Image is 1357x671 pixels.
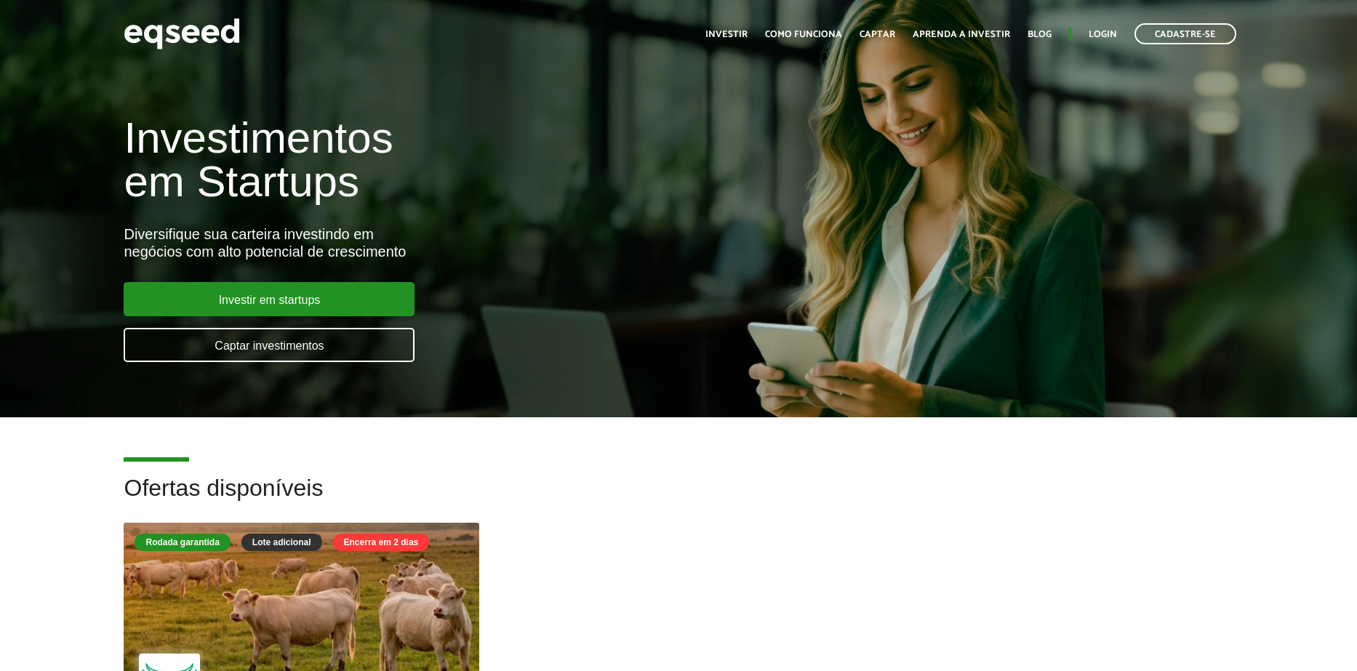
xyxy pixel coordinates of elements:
div: Lote adicional [241,534,322,551]
a: Investir [705,30,748,39]
a: Cadastre-se [1134,23,1236,44]
div: Rodada garantida [135,534,230,551]
a: Aprenda a investir [913,30,1010,39]
a: Captar investimentos [124,328,415,362]
a: Login [1089,30,1117,39]
a: Blog [1028,30,1052,39]
img: EqSeed [124,15,240,53]
a: Como funciona [765,30,842,39]
a: Captar [860,30,895,39]
div: Encerra em 2 dias [333,534,430,551]
div: Diversifique sua carteira investindo em negócios com alto potencial de crescimento [124,225,780,260]
h2: Ofertas disponíveis [124,475,1233,523]
h1: Investimentos em Startups [124,116,780,204]
a: Investir em startups [124,282,415,316]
